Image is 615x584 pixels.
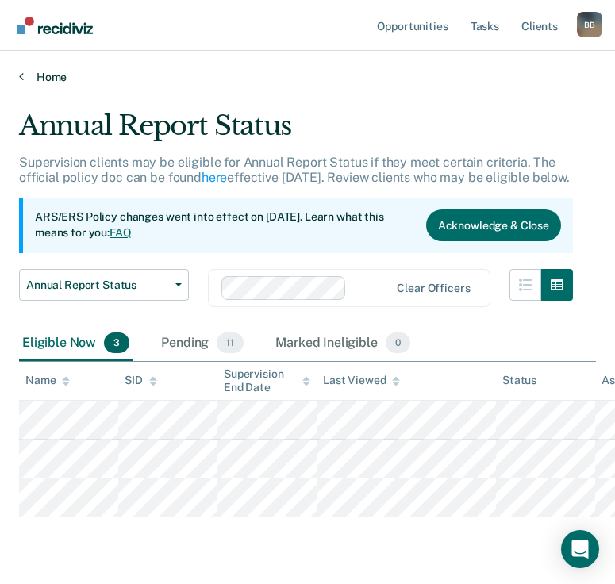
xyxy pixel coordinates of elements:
div: Open Intercom Messenger [561,530,599,568]
button: Acknowledge & Close [426,209,560,241]
a: here [202,170,227,185]
p: ARS/ERS Policy changes went into effect on [DATE]. Learn what this means for you: [35,209,413,240]
div: Clear officers [397,282,470,295]
div: Annual Report Status [19,109,573,155]
a: Home [19,70,596,84]
span: Annual Report Status [26,279,169,292]
img: Recidiviz [17,17,93,34]
span: 3 [104,332,129,353]
div: Last Viewed [323,374,400,387]
a: FAQ [110,226,132,239]
div: Name [25,374,70,387]
div: Eligible Now3 [19,326,133,361]
div: SID [125,374,157,387]
div: B B [577,12,602,37]
div: Marked Ineligible0 [272,326,413,361]
div: Supervision End Date [224,367,310,394]
button: Profile dropdown button [577,12,602,37]
p: Supervision clients may be eligible for Annual Report Status if they meet certain criteria. The o... [19,155,570,185]
span: 11 [217,332,244,353]
div: Pending11 [158,326,247,361]
span: 0 [386,332,410,353]
button: Annual Report Status [19,269,189,301]
div: Status [502,374,536,387]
